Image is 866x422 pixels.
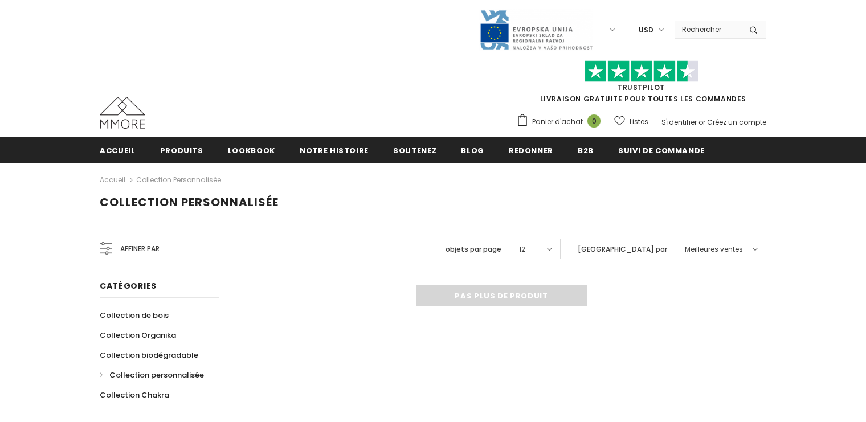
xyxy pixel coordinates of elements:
[509,145,553,156] span: Redonner
[585,60,698,83] img: Faites confiance aux étoiles pilotes
[100,310,169,321] span: Collection de bois
[100,350,198,360] span: Collection biodégradable
[614,112,648,132] a: Listes
[100,280,157,292] span: Catégories
[707,117,766,127] a: Créez un compte
[100,385,169,405] a: Collection Chakra
[675,21,741,38] input: Search Site
[519,244,525,255] span: 12
[630,116,648,128] span: Listes
[393,145,436,156] span: soutenez
[160,137,203,163] a: Produits
[446,244,501,255] label: objets par page
[100,173,125,187] a: Accueil
[578,244,667,255] label: [GEOGRAPHIC_DATA] par
[120,243,160,255] span: Affiner par
[618,145,705,156] span: Suivi de commande
[578,137,594,163] a: B2B
[109,370,204,380] span: Collection personnalisée
[100,345,198,365] a: Collection biodégradable
[100,145,136,156] span: Accueil
[100,194,279,210] span: Collection personnalisée
[160,145,203,156] span: Produits
[661,117,697,127] a: S'identifier
[509,137,553,163] a: Redonner
[587,114,601,128] span: 0
[516,65,766,104] span: LIVRAISON GRATUITE POUR TOUTES LES COMMANDES
[300,137,369,163] a: Notre histoire
[618,137,705,163] a: Suivi de commande
[685,244,743,255] span: Meilleures ventes
[698,117,705,127] span: or
[100,325,176,345] a: Collection Organika
[100,137,136,163] a: Accueil
[100,330,176,341] span: Collection Organika
[100,365,204,385] a: Collection personnalisée
[618,83,665,92] a: TrustPilot
[100,305,169,325] a: Collection de bois
[136,175,221,185] a: Collection personnalisée
[532,116,583,128] span: Panier d'achat
[639,24,653,36] span: USD
[479,9,593,51] img: Javni Razpis
[228,145,275,156] span: Lookbook
[228,137,275,163] a: Lookbook
[300,145,369,156] span: Notre histoire
[461,137,484,163] a: Blog
[479,24,593,34] a: Javni Razpis
[461,145,484,156] span: Blog
[516,113,606,130] a: Panier d'achat 0
[100,390,169,400] span: Collection Chakra
[100,97,145,129] img: Cas MMORE
[393,137,436,163] a: soutenez
[578,145,594,156] span: B2B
